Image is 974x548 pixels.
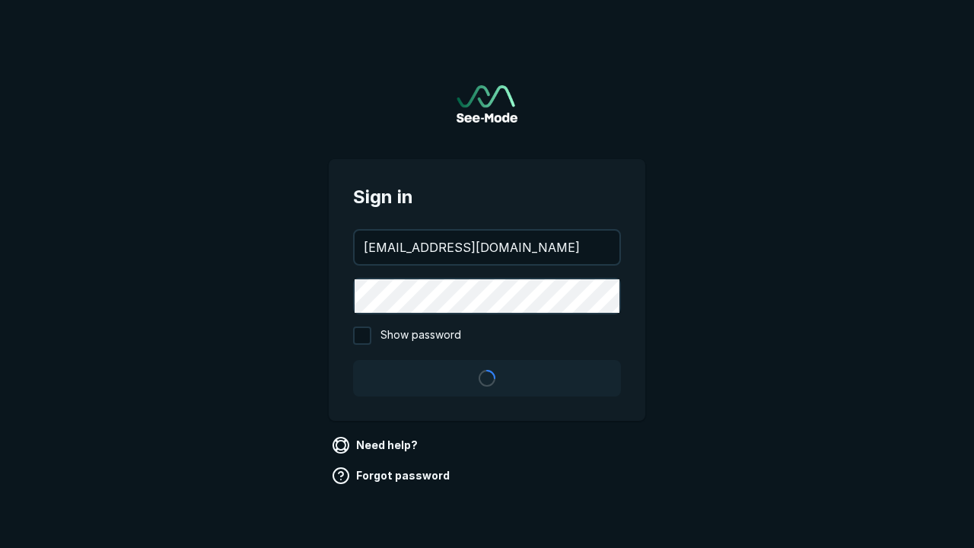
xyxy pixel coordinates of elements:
a: Need help? [329,433,424,457]
span: Sign in [353,183,621,211]
a: Forgot password [329,464,456,488]
input: your@email.com [355,231,619,264]
img: See-Mode Logo [457,85,517,123]
a: Go to sign in [457,85,517,123]
span: Show password [380,327,461,345]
